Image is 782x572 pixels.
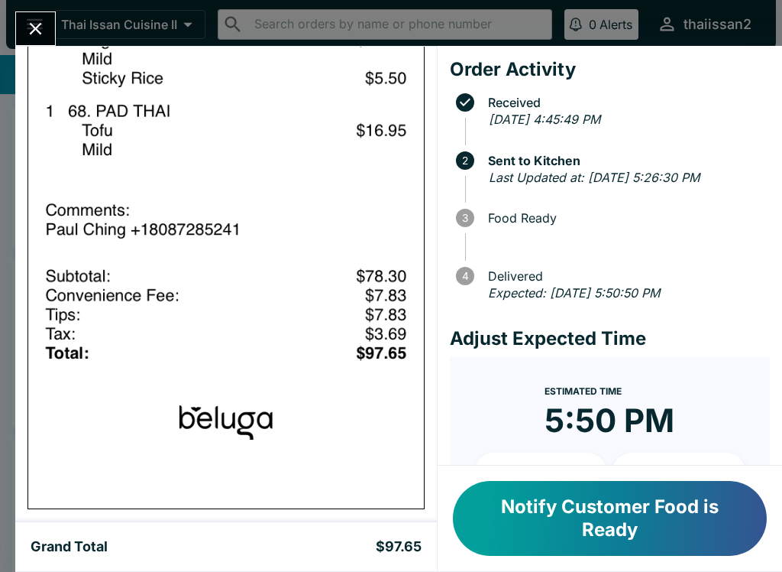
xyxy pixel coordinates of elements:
[16,12,55,45] button: Close
[480,154,770,167] span: Sent to Kitchen
[376,538,422,556] h5: $97.65
[474,453,607,491] button: + 10
[480,211,770,225] span: Food Ready
[612,453,745,491] button: + 20
[488,285,660,301] em: Expected: [DATE] 5:50:50 PM
[480,96,770,109] span: Received
[489,112,600,127] em: [DATE] 4:45:49 PM
[480,269,770,283] span: Delivered
[462,212,468,224] text: 3
[462,154,468,167] text: 2
[453,481,767,556] button: Notify Customer Food is Ready
[544,385,622,397] span: Estimated Time
[461,270,468,282] text: 4
[31,538,108,556] h5: Grand Total
[450,327,770,350] h4: Adjust Expected Time
[489,170,700,185] em: Last Updated at: [DATE] 5:26:30 PM
[450,58,770,81] h4: Order Activity
[544,401,674,440] time: 5:50 PM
